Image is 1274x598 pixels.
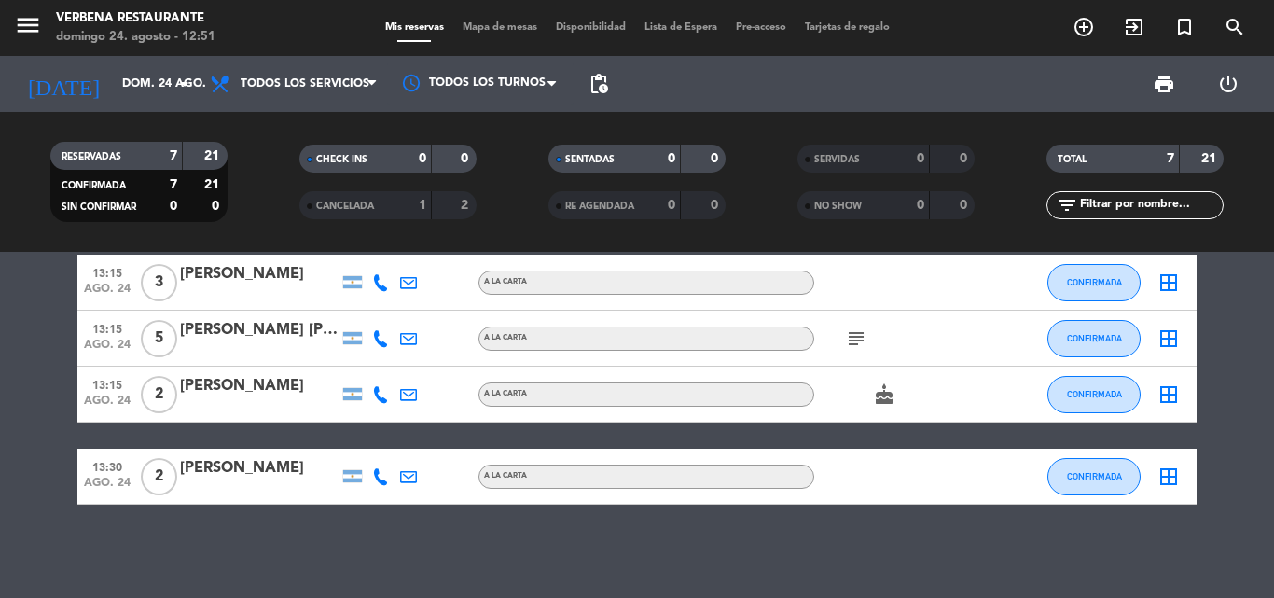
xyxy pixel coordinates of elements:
[180,262,339,286] div: [PERSON_NAME]
[141,376,177,413] span: 2
[14,11,42,46] button: menu
[1067,389,1122,399] span: CONFIRMADA
[316,202,374,211] span: CANCELADA
[1224,16,1246,38] i: search
[376,22,453,33] span: Mis reservas
[1067,471,1122,481] span: CONFIRMADA
[84,339,131,360] span: ago. 24
[917,199,924,212] strong: 0
[180,456,339,480] div: [PERSON_NAME]
[565,202,634,211] span: RE AGENDADA
[241,77,369,90] span: Todos los servicios
[484,278,527,285] span: A LA CARTA
[14,63,113,104] i: [DATE]
[1073,16,1095,38] i: add_circle_outline
[212,200,223,213] strong: 0
[180,318,339,342] div: [PERSON_NAME] [PERSON_NAME]
[62,181,126,190] span: CONFIRMADA
[1157,466,1180,488] i: border_all
[1217,73,1239,95] i: power_settings_new
[814,202,862,211] span: NO SHOW
[484,390,527,397] span: A LA CARTA
[1047,264,1141,301] button: CONFIRMADA
[1201,152,1220,165] strong: 21
[173,73,196,95] i: arrow_drop_down
[56,9,215,28] div: Verbena Restaurante
[170,200,177,213] strong: 0
[84,261,131,283] span: 13:15
[461,199,472,212] strong: 2
[1067,277,1122,287] span: CONFIRMADA
[711,152,722,165] strong: 0
[960,152,971,165] strong: 0
[170,178,177,191] strong: 7
[917,152,924,165] strong: 0
[727,22,796,33] span: Pre-acceso
[1047,320,1141,357] button: CONFIRMADA
[461,152,472,165] strong: 0
[84,317,131,339] span: 13:15
[635,22,727,33] span: Lista de Espera
[204,178,223,191] strong: 21
[1058,155,1087,164] span: TOTAL
[1047,458,1141,495] button: CONFIRMADA
[1167,152,1174,165] strong: 7
[711,199,722,212] strong: 0
[84,455,131,477] span: 13:30
[84,373,131,395] span: 13:15
[1056,194,1078,216] i: filter_list
[565,155,615,164] span: SENTADAS
[141,264,177,301] span: 3
[796,22,899,33] span: Tarjetas de regalo
[1123,16,1145,38] i: exit_to_app
[960,199,971,212] strong: 0
[1157,271,1180,294] i: border_all
[62,152,121,161] span: RESERVADAS
[419,199,426,212] strong: 1
[180,374,339,398] div: [PERSON_NAME]
[668,152,675,165] strong: 0
[14,11,42,39] i: menu
[1153,73,1175,95] span: print
[668,199,675,212] strong: 0
[204,149,223,162] strong: 21
[547,22,635,33] span: Disponibilidad
[141,320,177,357] span: 5
[1196,56,1260,112] div: LOG OUT
[1157,383,1180,406] i: border_all
[453,22,547,33] span: Mapa de mesas
[84,477,131,498] span: ago. 24
[484,334,527,341] span: A LA CARTA
[1047,376,1141,413] button: CONFIRMADA
[845,327,867,350] i: subject
[141,458,177,495] span: 2
[873,383,895,406] i: cake
[1078,195,1223,216] input: Filtrar por nombre...
[484,472,527,480] span: A LA CARTA
[84,283,131,304] span: ago. 24
[1173,16,1196,38] i: turned_in_not
[814,155,860,164] span: SERVIDAS
[170,149,177,162] strong: 7
[1067,333,1122,343] span: CONFIRMADA
[316,155,367,164] span: CHECK INS
[84,395,131,416] span: ago. 24
[56,28,215,47] div: domingo 24. agosto - 12:51
[419,152,426,165] strong: 0
[1157,327,1180,350] i: border_all
[62,202,136,212] span: SIN CONFIRMAR
[588,73,610,95] span: pending_actions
